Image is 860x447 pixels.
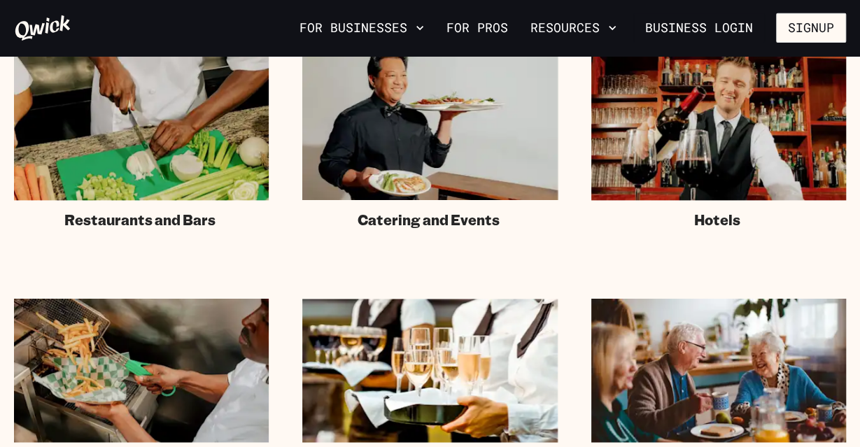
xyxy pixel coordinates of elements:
[441,16,514,40] a: For Pros
[358,211,500,229] span: Catering and Events
[64,211,216,229] span: Restaurants and Bars
[525,16,622,40] button: Resources
[591,57,846,229] a: Hotels
[302,57,557,200] img: Catering staff carrying dishes.
[591,57,846,200] img: Hotel staff serving at bar
[294,16,430,40] button: For Businesses
[14,57,269,200] img: Chef in kitchen
[14,57,269,229] a: Restaurants and Bars
[694,211,740,229] span: Hotels
[14,299,269,442] img: Fast food fry station
[633,13,765,43] a: Business Login
[302,299,557,442] img: Country club catered event
[591,299,846,442] img: Server bringing food to a retirement community member
[302,57,557,229] a: Catering and Events
[776,13,846,43] button: Signup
